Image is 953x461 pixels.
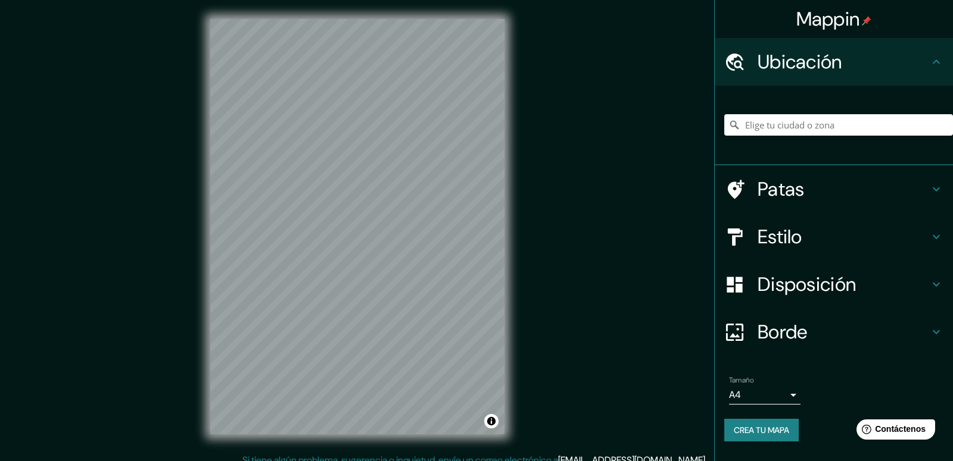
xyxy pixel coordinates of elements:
button: Crea tu mapa [724,419,799,441]
div: Borde [715,308,953,356]
div: Ubicación [715,38,953,86]
div: A4 [729,385,801,404]
canvas: Mapa [210,19,504,434]
font: Patas [758,177,805,202]
font: Estilo [758,224,802,249]
div: Disposición [715,261,953,308]
font: Borde [758,319,808,344]
font: Tamaño [729,375,753,385]
font: Mappin [796,7,860,32]
iframe: Lanzador de widgets de ayuda [847,415,940,448]
div: Patas [715,165,953,213]
font: Crea tu mapa [734,425,789,435]
font: A4 [729,388,741,401]
button: Activar o desactivar atribución [484,414,499,428]
font: Disposición [758,272,856,297]
div: Estilo [715,213,953,261]
img: pin-icon.png [862,16,871,26]
font: Ubicación [758,49,842,74]
input: Elige tu ciudad o zona [724,114,953,136]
